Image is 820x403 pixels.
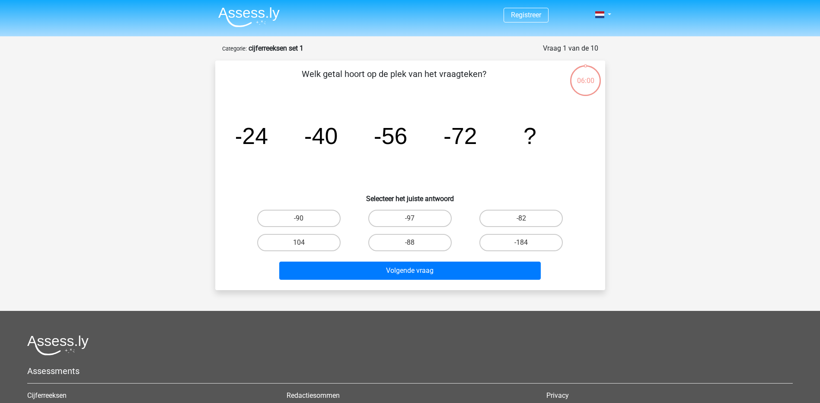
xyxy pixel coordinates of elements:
[368,234,452,251] label: -88
[279,262,541,280] button: Volgende vraag
[222,45,247,52] small: Categorie:
[229,67,559,93] p: Welk getal hoort op de plek van het vraagteken?
[569,64,602,86] div: 06:00
[27,391,67,400] a: Cijferreeksen
[229,188,591,203] h6: Selecteer het juiste antwoord
[257,210,341,227] label: -90
[479,210,563,227] label: -82
[546,391,569,400] a: Privacy
[511,11,541,19] a: Registreer
[249,44,303,52] strong: cijferreeksen set 1
[287,391,340,400] a: Redactiesommen
[479,234,563,251] label: -184
[304,123,338,149] tspan: -40
[543,43,598,54] div: Vraag 1 van de 10
[218,7,280,27] img: Assessly
[257,234,341,251] label: 104
[234,123,268,149] tspan: -24
[368,210,452,227] label: -97
[373,123,407,149] tspan: -56
[27,335,89,355] img: Assessly logo
[27,366,793,376] h5: Assessments
[444,123,477,149] tspan: -72
[523,123,536,149] tspan: ?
